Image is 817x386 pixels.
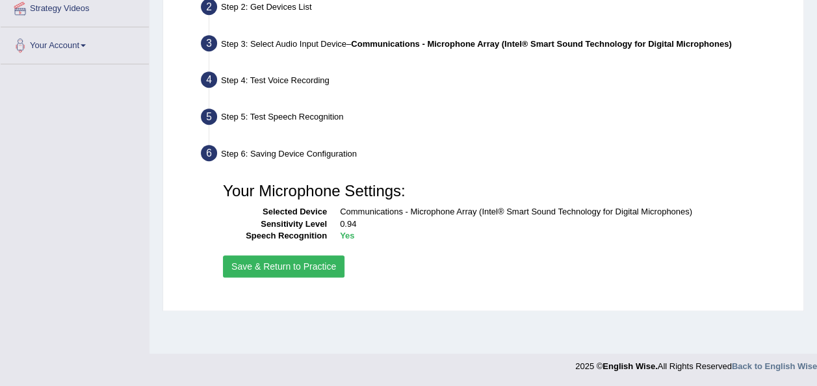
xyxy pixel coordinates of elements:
a: Back to English Wise [732,361,817,371]
dd: 0.94 [340,218,783,231]
dt: Sensitivity Level [223,218,327,231]
a: Your Account [1,27,149,60]
div: Step 6: Saving Device Configuration [195,141,798,170]
span: – [346,39,731,49]
div: Step 3: Select Audio Input Device [195,31,798,60]
div: 2025 © All Rights Reserved [575,354,817,372]
h3: Your Microphone Settings: [223,183,783,199]
strong: English Wise. [603,361,657,371]
b: Yes [340,231,354,240]
b: Communications - Microphone Array (Intel® Smart Sound Technology for Digital Microphones) [351,39,731,49]
div: Step 5: Test Speech Recognition [195,105,798,133]
button: Save & Return to Practice [223,255,344,277]
dt: Selected Device [223,206,327,218]
dd: Communications - Microphone Array (Intel® Smart Sound Technology for Digital Microphones) [340,206,783,218]
dt: Speech Recognition [223,230,327,242]
div: Step 4: Test Voice Recording [195,68,798,96]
